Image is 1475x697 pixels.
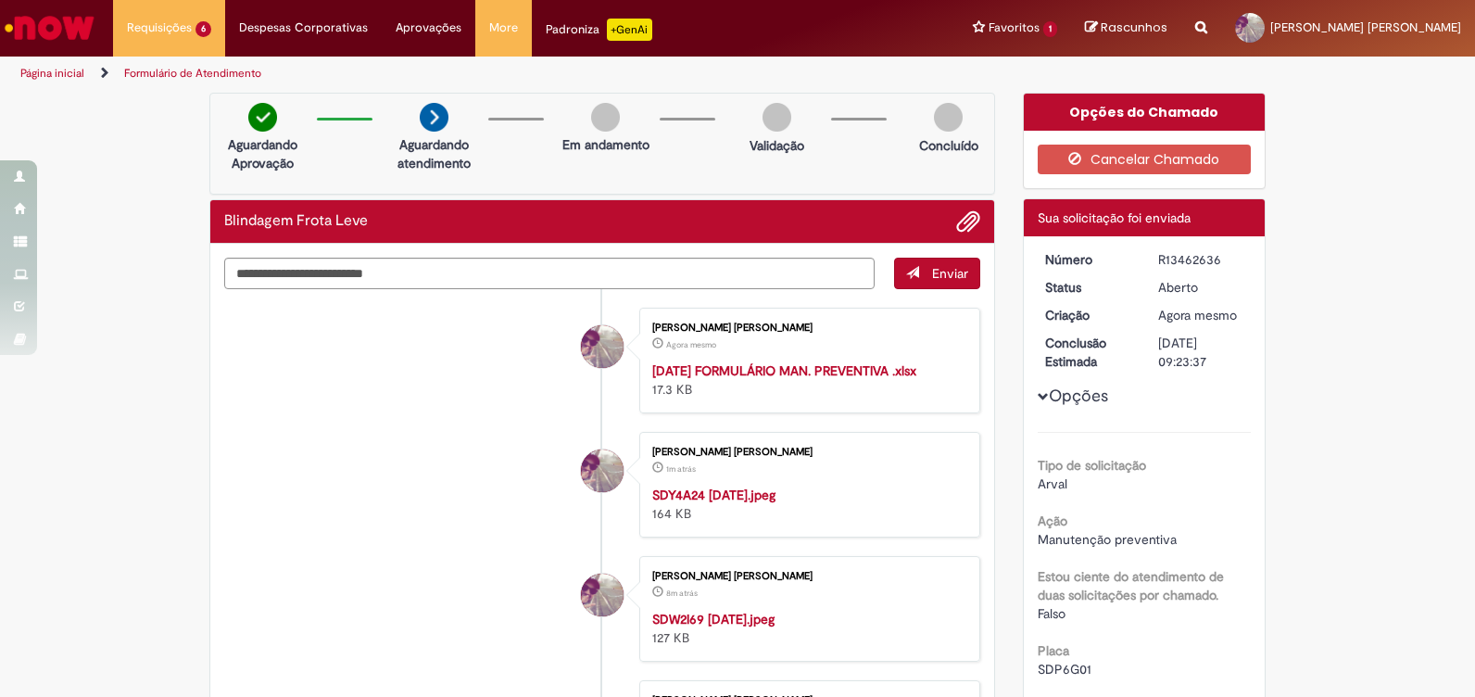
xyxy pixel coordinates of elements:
button: Adicionar anexos [956,209,980,234]
p: Validação [750,136,804,155]
a: SDW2I69 [DATE].jpeg [652,611,775,627]
b: Estou ciente do atendimento de duas solicitações por chamado. [1038,568,1224,603]
a: [DATE] FORMULÁRIO MAN. PREVENTIVA .xlsx [652,362,916,379]
dt: Criação [1031,306,1145,324]
b: Tipo de solicitação [1038,457,1146,474]
div: R13462636 [1158,250,1244,269]
p: +GenAi [607,19,652,41]
span: Agora mesmo [666,339,716,350]
div: Opções do Chamado [1024,94,1266,131]
span: Manutenção preventiva [1038,531,1177,548]
img: img-circle-grey.png [934,103,963,132]
dt: Conclusão Estimada [1031,334,1145,371]
time: 29/08/2025 14:22:50 [666,463,696,475]
b: Ação [1038,513,1067,529]
textarea: Digite sua mensagem aqui... [224,258,875,289]
span: Rascunhos [1101,19,1167,36]
ul: Trilhas de página [14,57,969,91]
span: 1 [1043,21,1057,37]
span: More [489,19,518,37]
time: 29/08/2025 14:16:21 [666,588,698,599]
p: Em andamento [562,135,649,154]
div: 164 KB [652,486,961,523]
img: arrow-next.png [420,103,448,132]
img: check-circle-green.png [248,103,277,132]
img: ServiceNow [2,9,97,46]
div: [PERSON_NAME] [PERSON_NAME] [652,571,961,582]
span: Agora mesmo [1158,307,1237,323]
div: [PERSON_NAME] [PERSON_NAME] [652,447,961,458]
span: Aprovações [396,19,461,37]
span: Falso [1038,605,1065,622]
p: Concluído [919,136,978,155]
a: SDY4A24 [DATE].jpeg [652,487,775,503]
span: Favoritos [989,19,1040,37]
div: [DATE] 09:23:37 [1158,334,1244,371]
div: LEONARDO KUCHSCHLUGER AMERICO [581,325,624,368]
h2: Blindagem Frota Leve Histórico de tíquete [224,213,368,230]
p: Aguardando atendimento [389,135,479,172]
span: [PERSON_NAME] [PERSON_NAME] [1270,19,1461,35]
span: 1m atrás [666,463,696,475]
time: 29/08/2025 14:23:14 [666,339,716,350]
span: Requisições [127,19,192,37]
a: Rascunhos [1085,19,1167,37]
dt: Número [1031,250,1145,269]
div: LEONARDO KUCHSCHLUGER AMERICO [581,574,624,616]
span: Sua solicitação foi enviada [1038,209,1191,226]
a: Página inicial [20,66,84,81]
span: 6 [195,21,211,37]
b: Placa [1038,642,1069,659]
span: Despesas Corporativas [239,19,368,37]
time: 29/08/2025 14:23:28 [1158,307,1237,323]
div: 29/08/2025 14:23:28 [1158,306,1244,324]
img: img-circle-grey.png [591,103,620,132]
span: Enviar [932,265,968,282]
div: LEONARDO KUCHSCHLUGER AMERICO [581,450,624,492]
span: Arval [1038,475,1067,492]
img: img-circle-grey.png [763,103,791,132]
div: [PERSON_NAME] [PERSON_NAME] [652,323,961,334]
div: 17.3 KB [652,361,961,399]
div: Padroniza [546,19,652,41]
button: Cancelar Chamado [1038,145,1252,174]
div: Aberto [1158,278,1244,297]
a: Formulário de Atendimento [124,66,261,81]
dt: Status [1031,278,1145,297]
button: Enviar [894,258,980,289]
p: Aguardando Aprovação [218,135,308,172]
span: 8m atrás [666,588,698,599]
span: SDP6G01 [1038,661,1091,678]
div: 127 KB [652,610,961,647]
